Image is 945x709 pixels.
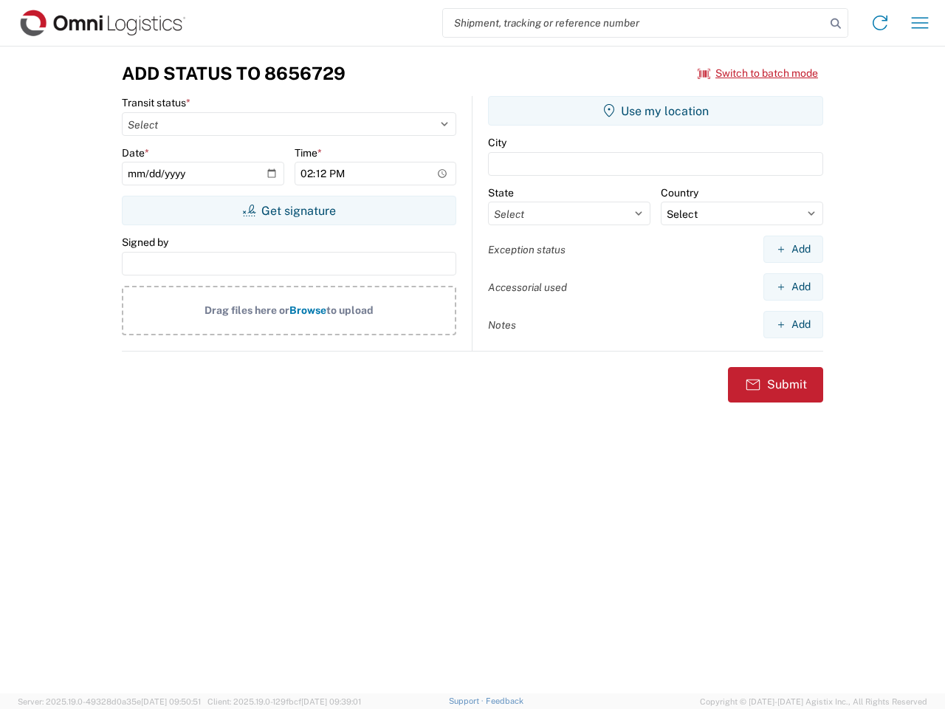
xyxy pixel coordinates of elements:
[661,186,698,199] label: Country
[486,696,523,705] a: Feedback
[449,696,486,705] a: Support
[326,304,374,316] span: to upload
[763,236,823,263] button: Add
[698,61,818,86] button: Switch to batch mode
[301,697,361,706] span: [DATE] 09:39:01
[763,273,823,301] button: Add
[122,196,456,225] button: Get signature
[141,697,201,706] span: [DATE] 09:50:51
[488,136,506,149] label: City
[488,186,514,199] label: State
[122,96,190,109] label: Transit status
[122,236,168,249] label: Signed by
[488,318,516,332] label: Notes
[122,63,346,84] h3: Add Status to 8656729
[207,697,361,706] span: Client: 2025.19.0-129fbcf
[488,243,566,256] label: Exception status
[295,146,322,160] label: Time
[488,96,823,126] button: Use my location
[289,304,326,316] span: Browse
[205,304,289,316] span: Drag files here or
[763,311,823,338] button: Add
[488,281,567,294] label: Accessorial used
[18,697,201,706] span: Server: 2025.19.0-49328d0a35e
[443,9,825,37] input: Shipment, tracking or reference number
[700,695,927,708] span: Copyright © [DATE]-[DATE] Agistix Inc., All Rights Reserved
[122,146,149,160] label: Date
[728,367,823,403] button: Submit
